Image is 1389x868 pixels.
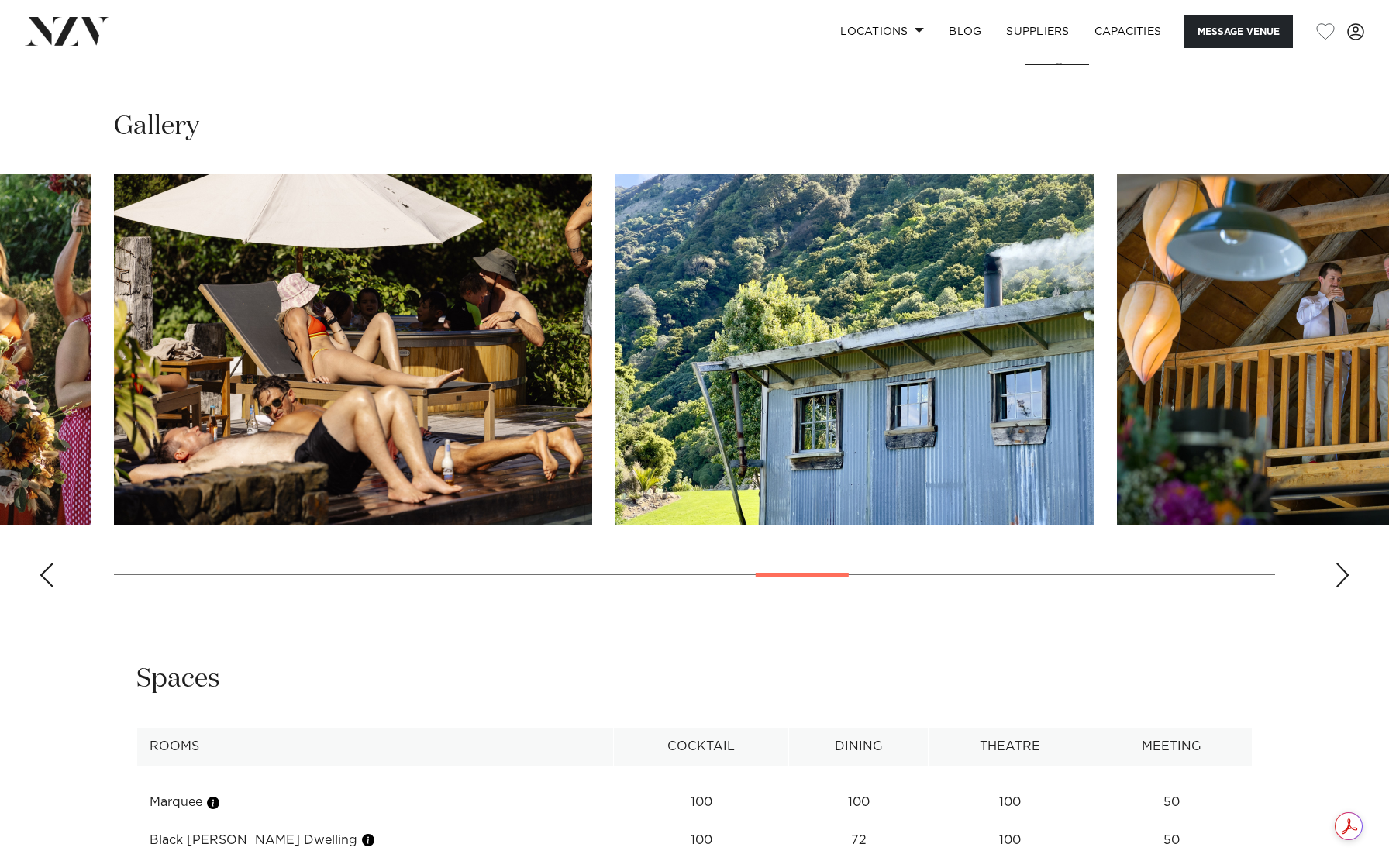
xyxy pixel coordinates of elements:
td: 100 [789,784,929,821]
td: 50 [1091,784,1252,821]
td: 72 [789,821,929,859]
h2: Spaces [136,662,220,697]
th: Meeting [1091,728,1252,766]
td: 100 [613,784,789,821]
td: 50 [1091,821,1252,859]
h2: Gallery [114,109,199,144]
td: Black [PERSON_NAME] Dwelling [137,821,614,859]
img: nzv-logo.png [25,17,109,45]
swiper-slide: 17 / 29 [114,174,592,525]
td: 100 [929,821,1091,859]
th: Dining [789,728,929,766]
a: BLOG [936,15,994,48]
th: Rooms [137,728,614,766]
swiper-slide: 18 / 29 [615,174,1094,525]
th: Theatre [929,728,1091,766]
td: 100 [613,821,789,859]
a: SUPPLIERS [994,15,1081,48]
td: 100 [929,784,1091,821]
a: Capacities [1082,15,1174,48]
a: Locations [828,15,936,48]
button: Message Venue [1184,15,1293,48]
td: Marquee [137,784,614,821]
th: Cocktail [613,728,789,766]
